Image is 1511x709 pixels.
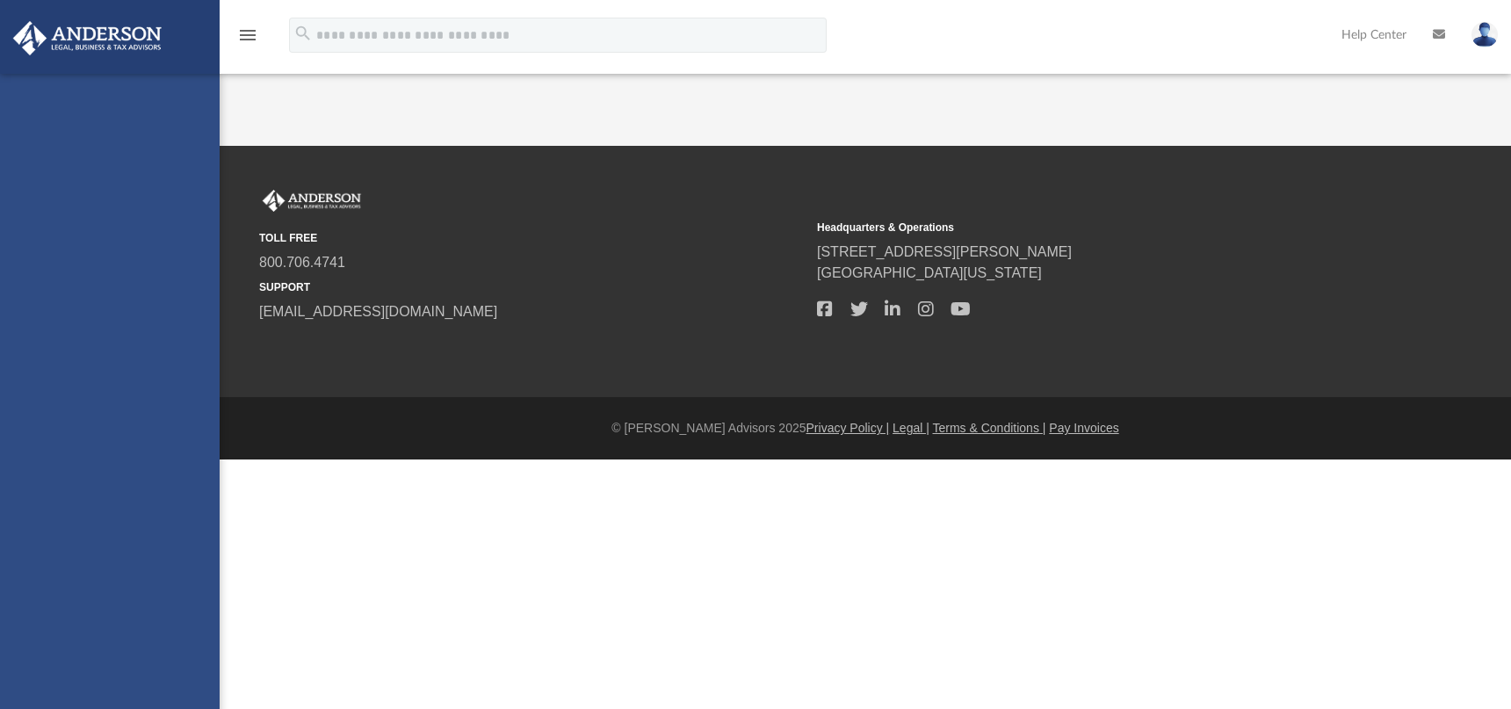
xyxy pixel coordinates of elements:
a: Pay Invoices [1049,421,1118,435]
img: Anderson Advisors Platinum Portal [259,190,365,213]
img: User Pic [1471,22,1498,47]
small: SUPPORT [259,279,805,295]
a: Legal | [893,421,929,435]
a: [GEOGRAPHIC_DATA][US_STATE] [817,265,1042,280]
a: Terms & Conditions | [933,421,1046,435]
a: [STREET_ADDRESS][PERSON_NAME] [817,244,1072,259]
a: 800.706.4741 [259,255,345,270]
small: Headquarters & Operations [817,220,1363,235]
small: TOLL FREE [259,230,805,246]
a: menu [237,33,258,46]
div: © [PERSON_NAME] Advisors 2025 [220,419,1511,438]
a: [EMAIL_ADDRESS][DOMAIN_NAME] [259,304,497,319]
a: Privacy Policy | [806,421,890,435]
img: Anderson Advisors Platinum Portal [8,21,167,55]
i: menu [237,25,258,46]
i: search [293,24,313,43]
